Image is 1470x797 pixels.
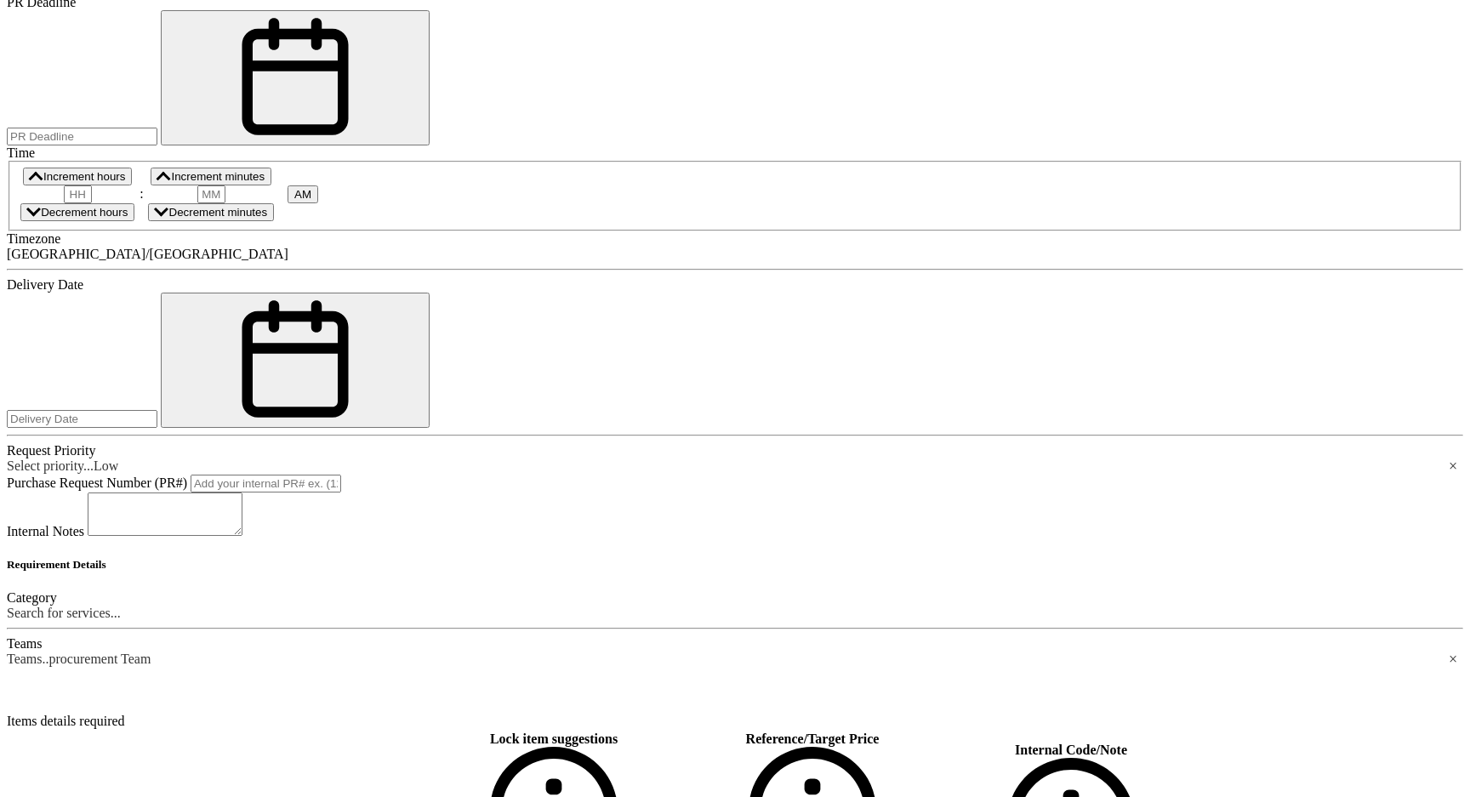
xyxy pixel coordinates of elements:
[7,145,35,160] label: Time
[197,185,225,203] input: Minutes
[43,170,125,183] span: Increment hours
[169,206,268,219] span: Decrement minutes
[64,185,92,203] input: Hours
[7,410,157,428] input: Delivery Date
[746,732,880,746] span: Reference/Target Price
[7,524,84,538] label: Internal Notes
[1449,458,1463,475] span: Clear all
[7,714,125,728] label: Items details required
[7,247,1463,262] div: [GEOGRAPHIC_DATA]/[GEOGRAPHIC_DATA]
[172,170,265,183] span: Increment minutes
[7,443,95,458] label: Request Priority
[7,128,157,145] input: PR Deadline
[20,203,134,221] button: Decrement hours
[7,231,60,246] label: Timezone
[151,168,271,185] button: Increment minutes
[1449,652,1463,668] span: Clear all
[1449,652,1457,667] span: ×
[1449,458,1457,474] span: ×
[23,168,132,185] button: Increment hours
[490,732,618,746] span: Lock item suggestions
[7,558,1463,572] h5: Requirement Details
[148,203,274,221] button: Decrement minutes
[7,636,43,651] label: Teams
[288,185,318,203] button: AM
[134,186,148,202] div: :
[7,475,187,490] label: Purchase Request Number (PR#)
[191,475,341,492] input: Add your internal PR# ex. (1234, 3444, 4344)(Optional)
[7,590,57,605] label: Category
[1015,743,1127,757] span: Internal Code/Note
[7,277,83,292] label: Delivery Date
[41,206,128,219] span: Decrement hours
